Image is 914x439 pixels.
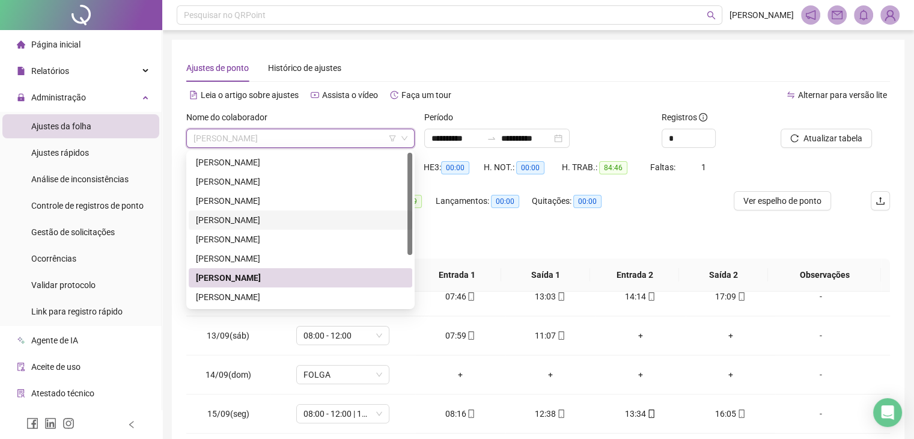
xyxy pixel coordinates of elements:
span: 00:00 [573,195,602,208]
span: file [17,67,25,75]
div: - [785,329,856,342]
div: + [515,368,586,381]
div: [PERSON_NAME] [196,290,405,304]
span: left [127,420,136,429]
span: mail [832,10,842,20]
span: Ver espelho de ponto [743,194,821,207]
div: Quitações: [532,194,620,208]
div: Lançamentos: [436,194,532,208]
div: 08:16 [425,407,496,420]
div: HE 3: [424,161,484,174]
div: 12:38 [515,407,586,420]
div: 11:07 [515,329,586,342]
div: Open Intercom Messenger [873,398,902,427]
div: 14:14 [605,290,676,303]
label: Período [424,111,461,124]
div: 13:34 [605,407,676,420]
span: swap [787,91,795,99]
span: mobile [646,410,656,418]
div: 07:59 [425,329,496,342]
span: Faça um tour [401,90,451,100]
th: Saída 1 [501,259,590,292]
div: GILMAR SILVA DE ANDRADE [189,230,412,249]
span: Leia o artigo sobre ajustes [201,90,299,100]
span: Administração [31,93,86,102]
span: Observações [778,268,871,281]
span: Relatórios [31,66,69,76]
span: instagram [62,417,75,429]
span: 13/09(sáb) [207,331,249,340]
span: to [487,134,496,143]
span: mobile [466,410,475,418]
span: Página inicial [31,40,81,49]
div: H. TRAB.: [562,161,650,174]
button: Ver espelho de ponto [734,191,831,210]
div: [PERSON_NAME] [196,271,405,284]
span: mobile [466,292,475,301]
span: Aceite de uso [31,362,81,372]
div: 16:05 [695,407,766,420]
span: Histórico de ajustes [268,63,341,73]
span: LAMBERTO PEREIRA DA SILVA [193,129,407,147]
span: info-circle [699,113,707,121]
span: 08:00 - 12:00 [303,327,382,345]
th: Entrada 1 [412,259,501,292]
span: Atestado técnico [31,388,94,398]
div: H. NOT.: [484,161,562,174]
span: facebook [26,417,38,429]
div: [PERSON_NAME] [196,156,405,169]
div: [PERSON_NAME] [196,175,405,188]
span: filter [389,135,396,142]
span: history [390,91,398,99]
div: 07:46 [425,290,496,303]
span: mobile [466,331,475,340]
span: 14/09(dom) [206,370,251,379]
span: Controle de registros de ponto [31,201,144,210]
div: [PERSON_NAME] [196,252,405,265]
span: Link para registro rápido [31,307,123,316]
div: - [785,290,856,303]
span: 15/09(seg) [207,409,249,419]
div: [PERSON_NAME] [196,213,405,227]
span: audit [17,363,25,371]
span: mobile [556,410,565,418]
div: + [605,329,676,342]
div: + [425,368,496,381]
span: Análise de inconsistências [31,174,129,184]
button: Atualizar tabela [781,129,872,148]
div: 13:03 [515,290,586,303]
span: home [17,40,25,49]
span: Atualizar tabela [803,132,862,145]
div: MARCOS PAULO REIS DE ANDRADE [189,287,412,307]
div: ERASMO CARLOS SILVA [189,210,412,230]
div: [PERSON_NAME] [196,194,405,207]
span: Gestão de solicitações [31,227,115,237]
label: Nome do colaborador [186,111,275,124]
span: Agente de IA [31,336,78,345]
div: ELVISSON DOS SANTOS ALBUQUERQUE [189,191,412,210]
span: Registros [662,111,707,124]
span: youtube [311,91,319,99]
span: bell [858,10,869,20]
span: Ajustes rápidos [31,148,89,158]
div: + [605,368,676,381]
div: - [785,407,856,420]
span: Validar protocolo [31,280,96,290]
span: mobile [646,292,656,301]
span: Faltas: [650,162,677,172]
span: FOLGA [303,366,382,384]
div: + [695,329,766,342]
div: [PERSON_NAME] [196,233,405,246]
span: 00:00 [516,161,544,174]
span: Ajustes da folha [31,121,91,131]
th: Observações [768,259,881,292]
span: solution [17,389,25,398]
span: 84:46 [599,161,627,174]
span: Assista o vídeo [322,90,378,100]
span: swap-right [487,134,496,143]
span: mobile [556,331,565,340]
span: 1 [701,162,706,172]
th: Saída 2 [679,259,768,292]
div: JOSE CARLOS DOS SANTOS ARAUJO [189,249,412,268]
span: Ocorrências [31,254,76,263]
